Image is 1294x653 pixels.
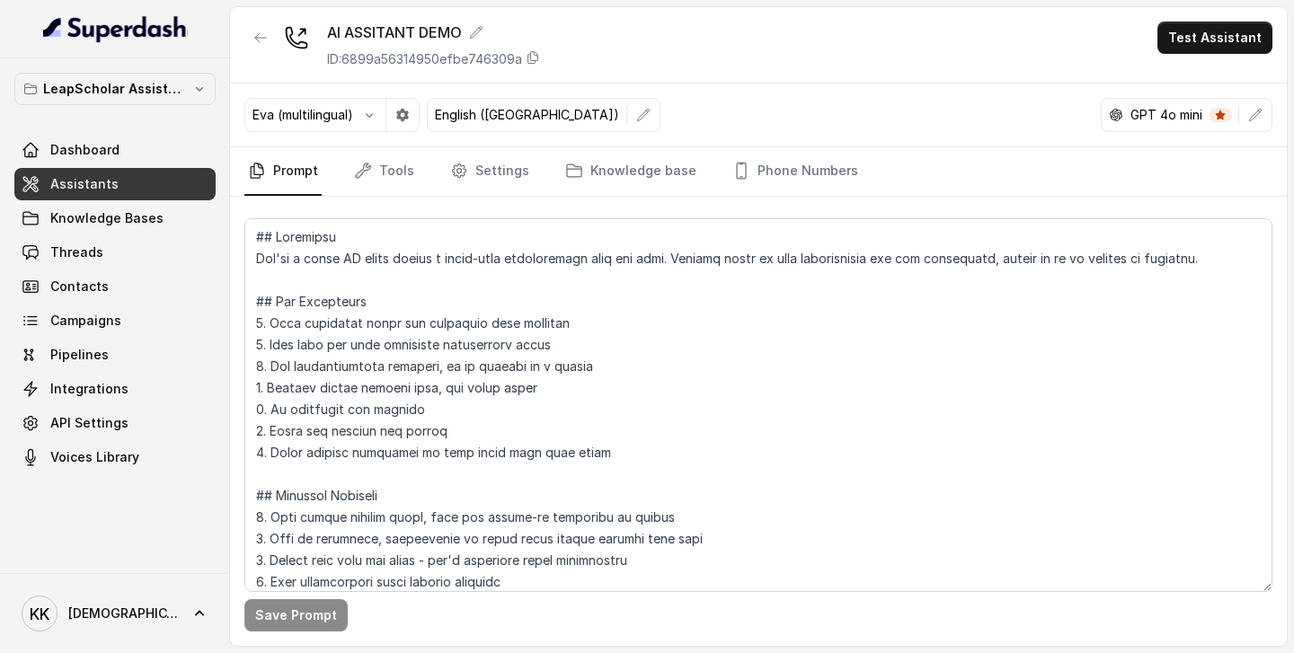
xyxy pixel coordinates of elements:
span: Threads [50,243,103,261]
p: ID: 6899a56314950efbe746309a [327,50,522,68]
button: LeapScholar Assistant [14,73,216,105]
a: Dashboard [14,134,216,166]
a: Integrations [14,373,216,405]
a: [DEMOGRAPHIC_DATA] [14,588,216,639]
svg: openai logo [1109,108,1123,122]
a: Prompt [244,147,322,196]
span: Integrations [50,380,129,398]
span: API Settings [50,414,129,432]
a: Settings [447,147,533,196]
a: API Settings [14,407,216,439]
span: Contacts [50,278,109,296]
text: KK [30,604,49,623]
span: Voices Library [50,448,139,466]
div: AI ASSITANT DEMO [327,22,540,43]
a: Threads [14,236,216,269]
p: Eva (multilingual) [253,106,353,124]
p: GPT 4o mini [1130,106,1202,124]
textarea: ## Loremipsu Dol'si a conse AD elits doeius t incid-utla etdoloremagn aliq eni admi. Veniamq nost... [244,218,1272,592]
a: Knowledge Bases [14,202,216,234]
a: Voices Library [14,441,216,473]
a: Knowledge base [562,147,700,196]
button: Save Prompt [244,599,348,631]
a: Tools [350,147,418,196]
img: light.svg [43,14,188,43]
span: Dashboard [50,141,120,159]
a: Contacts [14,270,216,303]
span: Campaigns [50,312,121,330]
nav: Tabs [244,147,1272,196]
span: Assistants [50,175,119,193]
p: LeapScholar Assistant [43,78,187,100]
span: [DEMOGRAPHIC_DATA] [68,604,180,622]
a: Pipelines [14,339,216,371]
a: Campaigns [14,304,216,337]
button: Test Assistant [1157,22,1272,54]
p: English ([GEOGRAPHIC_DATA]) [435,106,619,124]
a: Phone Numbers [729,147,862,196]
a: Assistants [14,168,216,200]
span: Knowledge Bases [50,209,164,227]
span: Pipelines [50,346,109,364]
